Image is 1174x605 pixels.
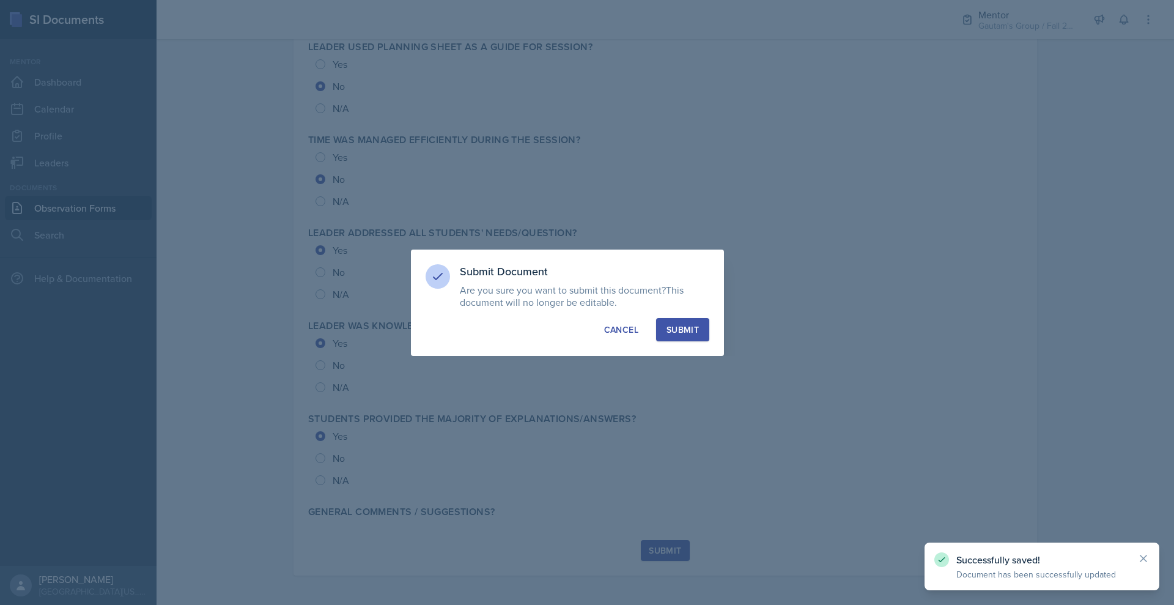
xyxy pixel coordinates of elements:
[594,318,649,341] button: Cancel
[666,324,699,336] div: Submit
[460,264,709,279] h3: Submit Document
[460,283,684,309] span: This document will no longer be editable.
[604,324,638,336] div: Cancel
[460,284,709,308] p: Are you sure you want to submit this document?
[956,554,1128,566] p: Successfully saved!
[656,318,709,341] button: Submit
[956,568,1128,581] p: Document has been successfully updated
